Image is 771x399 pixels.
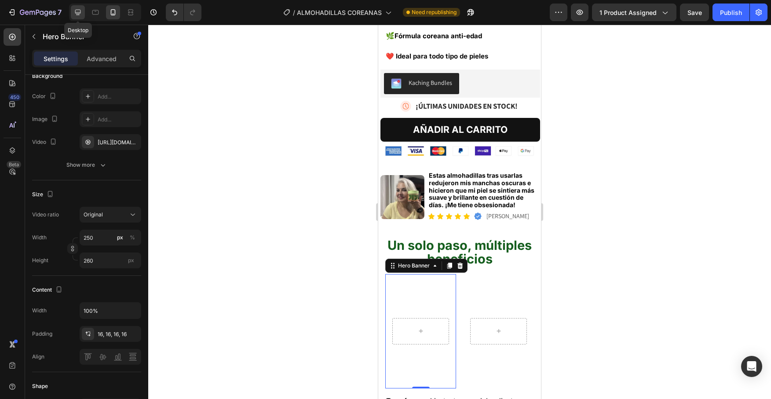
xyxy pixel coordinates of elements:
div: Padding [32,330,52,338]
div: Add... [98,116,139,124]
div: Shape [32,382,48,390]
button: Original [80,207,141,223]
button: Show more [32,157,141,173]
button: 7 [4,4,66,21]
div: 450 [8,94,21,101]
button: % [115,232,125,243]
div: Width [32,307,47,315]
span: / [293,8,295,17]
input: Auto [80,303,141,318]
div: Size [32,189,55,201]
div: Add... [98,93,139,101]
div: Color [32,91,58,102]
p: Hero Banner [43,31,117,42]
div: px [117,234,123,242]
div: Video ratio [32,211,59,219]
div: Beta [7,161,21,168]
span: Save [687,9,702,16]
iframe: Design area [378,25,541,399]
div: Video [32,136,58,148]
div: Background [32,72,62,80]
div: Publish [720,8,742,17]
span: Need republishing [412,8,457,16]
p: Settings [44,54,68,63]
button: Save [680,4,709,21]
button: Publish [713,4,749,21]
button: px [127,232,138,243]
div: % [130,234,135,242]
div: Show more [66,161,107,169]
span: ALMOHADILLAS COREANAS [297,8,382,17]
button: 1 product assigned [592,4,676,21]
input: px [80,253,141,268]
span: 1 product assigned [599,8,657,17]
div: Open Intercom Messenger [741,356,762,377]
div: 16, 16, 16, 16 [98,330,139,338]
p: 7 [58,7,62,18]
p: Advanced [87,54,117,63]
div: Align [32,353,44,361]
span: px [128,257,134,264]
div: Content [32,284,64,296]
div: Undo/Redo [166,4,201,21]
div: [URL][DOMAIN_NAME] [98,139,139,146]
span: Original [84,211,103,218]
label: Width [32,234,47,242]
div: Image [32,113,60,125]
input: px% [80,230,141,245]
label: Height [32,256,48,264]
